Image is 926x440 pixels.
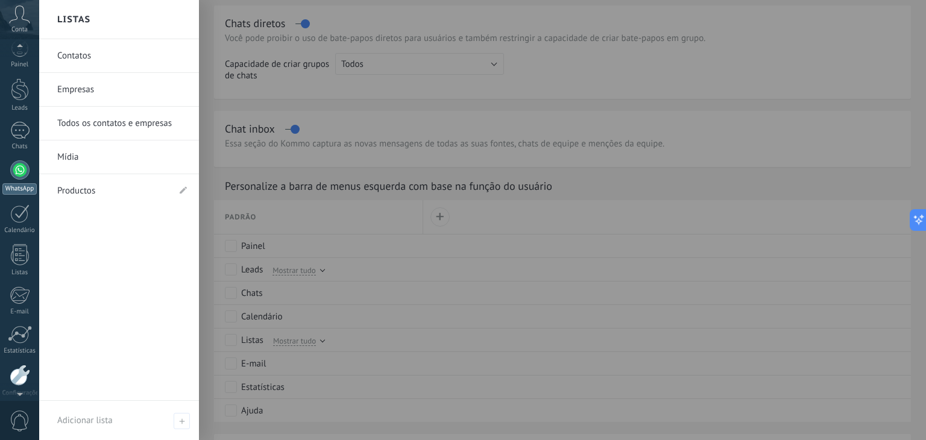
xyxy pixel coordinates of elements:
[2,61,37,69] div: Painel
[57,415,113,426] span: Adicionar lista
[57,174,169,208] a: Productos
[57,39,187,73] a: Contatos
[2,104,37,112] div: Leads
[57,140,187,174] a: Mídia
[2,269,37,277] div: Listas
[2,143,37,151] div: Chats
[2,183,37,195] div: WhatsApp
[11,26,28,34] span: Conta
[57,107,187,140] a: Todos os contatos e empresas
[57,1,90,39] h2: Listas
[174,413,190,429] span: Adicionar lista
[2,227,37,234] div: Calendário
[2,347,37,355] div: Estatísticas
[57,73,187,107] a: Empresas
[2,308,37,316] div: E-mail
